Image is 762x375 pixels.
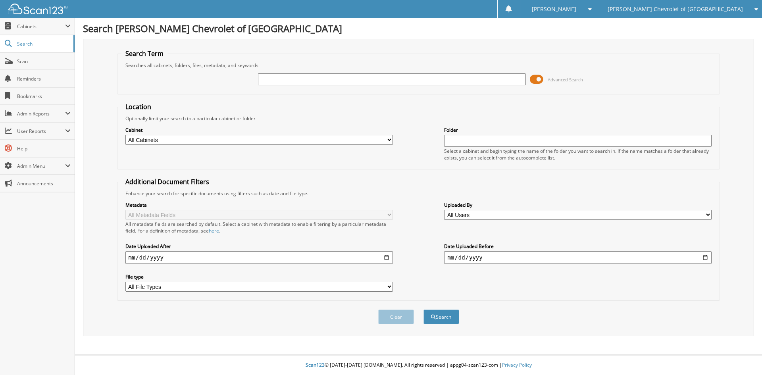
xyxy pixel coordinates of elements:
label: Date Uploaded Before [444,243,712,250]
legend: Additional Document Filters [121,177,213,186]
span: Search [17,40,69,47]
input: start [125,251,393,264]
legend: Location [121,102,155,111]
button: Search [423,310,459,324]
a: Privacy Policy [502,362,532,368]
label: Uploaded By [444,202,712,208]
span: [PERSON_NAME] [532,7,576,12]
label: Folder [444,127,712,133]
span: Cabinets [17,23,65,30]
div: Enhance your search for specific documents using filters such as date and file type. [121,190,716,197]
label: Cabinet [125,127,393,133]
div: Searches all cabinets, folders, files, metadata, and keywords [121,62,716,69]
input: end [444,251,712,264]
span: Admin Reports [17,110,65,117]
span: Reminders [17,75,71,82]
span: [PERSON_NAME] Chevrolet of [GEOGRAPHIC_DATA] [608,7,743,12]
span: Scan [17,58,71,65]
button: Clear [378,310,414,324]
label: Date Uploaded After [125,243,393,250]
div: © [DATE]-[DATE] [DOMAIN_NAME]. All rights reserved | appg04-scan123-com | [75,356,762,375]
div: Select a cabinet and begin typing the name of the folder you want to search in. If the name match... [444,148,712,161]
span: Bookmarks [17,93,71,100]
span: Announcements [17,180,71,187]
img: scan123-logo-white.svg [8,4,67,14]
label: File type [125,273,393,280]
label: Metadata [125,202,393,208]
div: Optionally limit your search to a particular cabinet or folder [121,115,716,122]
span: Help [17,145,71,152]
span: User Reports [17,128,65,135]
iframe: Chat Widget [722,337,762,375]
legend: Search Term [121,49,167,58]
div: All metadata fields are searched by default. Select a cabinet with metadata to enable filtering b... [125,221,393,234]
span: Scan123 [306,362,325,368]
h1: Search [PERSON_NAME] Chevrolet of [GEOGRAPHIC_DATA] [83,22,754,35]
a: here [209,227,219,234]
span: Admin Menu [17,163,65,169]
span: Advanced Search [548,77,583,83]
